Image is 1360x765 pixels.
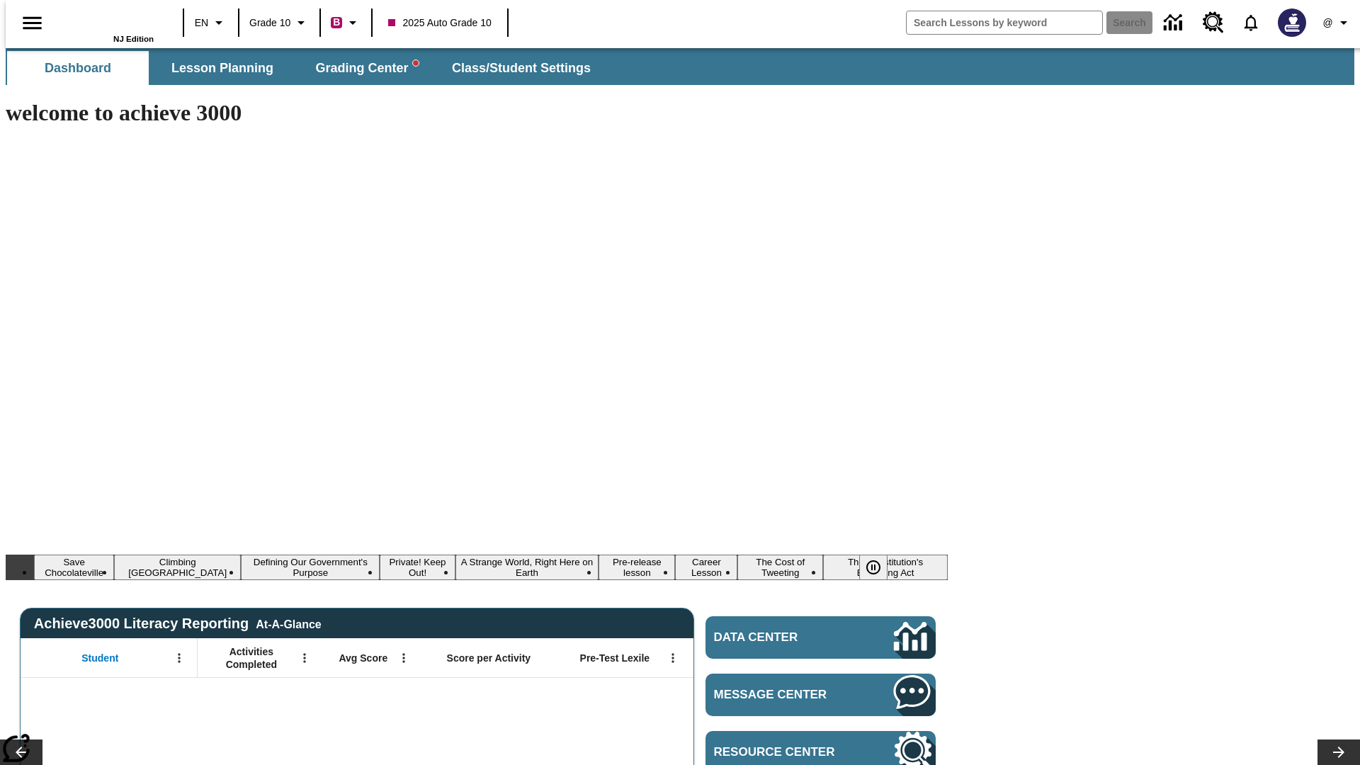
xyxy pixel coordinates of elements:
[315,60,418,76] span: Grading Center
[256,616,321,631] div: At-A-Glance
[249,16,290,30] span: Grade 10
[1232,4,1269,41] a: Notifications
[737,555,823,580] button: Slide 8 The Cost of Tweeting
[152,51,293,85] button: Lesson Planning
[1194,4,1232,42] a: Resource Center, Will open in new tab
[169,647,190,669] button: Open Menu
[325,10,367,35] button: Boost Class color is violet red. Change class color
[1155,4,1194,42] a: Data Center
[6,51,603,85] div: SubNavbar
[452,60,591,76] span: Class/Student Settings
[823,555,948,580] button: Slide 9 The Constitution's Balancing Act
[675,555,737,580] button: Slide 7 Career Lesson
[6,48,1354,85] div: SubNavbar
[714,630,846,645] span: Data Center
[62,6,154,35] a: Home
[1269,4,1315,41] button: Select a new avatar
[62,5,154,43] div: Home
[907,11,1102,34] input: search field
[441,51,602,85] button: Class/Student Settings
[662,647,684,669] button: Open Menu
[705,674,936,716] a: Message Center
[599,555,675,580] button: Slide 6 Pre-release lesson
[34,555,114,580] button: Slide 1 Save Chocolateville
[705,616,936,659] a: Data Center
[188,10,234,35] button: Language: EN, Select a language
[388,16,491,30] span: 2025 Auto Grade 10
[413,60,419,66] svg: writing assistant alert
[1317,739,1360,765] button: Lesson carousel, Next
[380,555,455,580] button: Slide 4 Private! Keep Out!
[1278,8,1306,37] img: Avatar
[447,652,531,664] span: Score per Activity
[455,555,599,580] button: Slide 5 A Strange World, Right Here on Earth
[34,616,322,632] span: Achieve3000 Literacy Reporting
[45,60,111,76] span: Dashboard
[296,51,438,85] button: Grading Center
[714,745,851,759] span: Resource Center
[81,652,118,664] span: Student
[393,647,414,669] button: Open Menu
[11,2,53,44] button: Open side menu
[244,10,315,35] button: Grade: Grade 10, Select a grade
[294,647,315,669] button: Open Menu
[580,652,650,664] span: Pre-Test Lexile
[171,60,273,76] span: Lesson Planning
[114,555,241,580] button: Slide 2 Climbing Mount Tai
[195,16,208,30] span: EN
[6,100,948,126] h1: welcome to achieve 3000
[714,688,851,702] span: Message Center
[333,13,340,31] span: B
[1315,10,1360,35] button: Profile/Settings
[205,645,298,671] span: Activities Completed
[1322,16,1332,30] span: @
[859,555,888,580] button: Pause
[113,35,154,43] span: NJ Edition
[339,652,387,664] span: Avg Score
[7,51,149,85] button: Dashboard
[241,555,380,580] button: Slide 3 Defining Our Government's Purpose
[859,555,902,580] div: Pause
